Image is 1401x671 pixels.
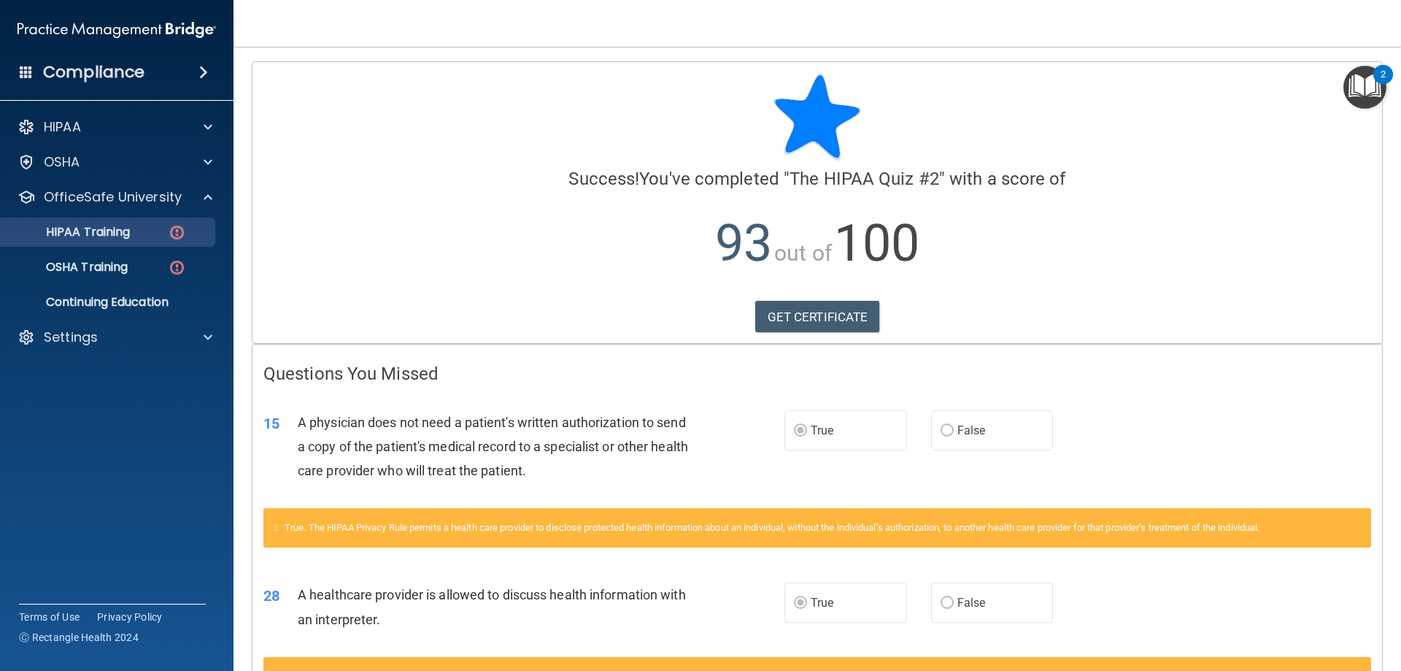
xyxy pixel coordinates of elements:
span: A physician does not need a patient's written authorization to send a copy of the patient's medic... [298,415,688,478]
h4: Questions You Missed [263,364,1371,383]
img: danger-circle.6113f641.png [168,223,186,242]
span: False [957,596,986,610]
a: Privacy Policy [97,610,163,624]
span: 15 [263,415,279,432]
h4: Compliance [43,62,144,83]
span: 93 [715,213,772,273]
span: A healthcare provider is allowed to discuss health information with an interpreter. [298,587,686,626]
span: The HIPAA Quiz #2 [790,169,939,189]
p: HIPAA Training [9,225,130,239]
p: OSHA Training [9,260,128,275]
p: HIPAA [44,118,81,136]
span: Ⓒ Rectangle Health 2024 [19,630,139,645]
span: True [811,423,833,437]
div: 2 [1381,74,1386,93]
span: True. The HIPAA Privacy Rule permits a health care provider to disclose protected health informat... [285,522,1259,533]
img: blue-star-rounded.9d042014.png [773,73,861,161]
a: OSHA [18,153,212,171]
span: Success! [568,169,639,189]
a: Settings [18,329,212,346]
h4: You've completed " " with a score of [263,169,1371,188]
img: danger-circle.6113f641.png [168,258,186,277]
p: Settings [44,329,98,346]
span: 100 [834,213,919,273]
span: out of [774,240,832,266]
input: True [794,598,807,609]
span: 28 [263,587,279,605]
input: False [941,598,954,609]
a: Terms of Use [19,610,80,624]
a: HIPAA [18,118,212,136]
span: False [957,423,986,437]
p: Continuing Education [9,295,209,310]
a: GET CERTIFICATE [755,301,880,333]
button: Open Resource Center, 2 new notifications [1343,66,1386,109]
span: True [811,596,833,610]
input: True [794,426,807,437]
img: PMB logo [18,15,216,45]
a: OfficeSafe University [18,188,212,206]
p: OSHA [44,153,80,171]
p: OfficeSafe University [44,188,182,206]
input: False [941,426,954,437]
